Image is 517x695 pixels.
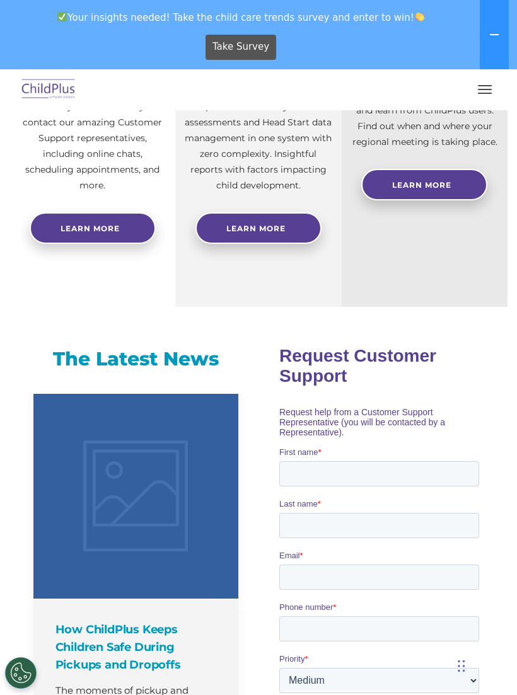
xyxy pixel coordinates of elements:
span: Learn More [392,180,451,190]
img: ChildPlus by Procare Solutions [19,75,78,105]
h3: The Latest News [33,347,238,372]
span: Learn more [61,224,120,233]
h4: How ChildPlus Keeps Children Safe During Pickups and Dropoffs [55,621,219,674]
p: Need help with ChildPlus? We offer many convenient ways to contact our amazing Customer Support r... [19,83,166,193]
div: Drag [458,647,465,685]
a: Learn More [195,212,322,244]
a: Learn more [30,212,156,244]
span: Learn More [226,224,286,233]
a: Take Survey [206,35,277,60]
iframe: Chat Widget [298,559,517,695]
button: Cookies Settings [5,657,37,689]
p: Not using ChildPlus? These are a great opportunity to network and learn from ChildPlus users. Fin... [351,71,498,150]
img: ✅ [57,12,67,21]
span: Your insights needed! Take the child care trends survey and enter to win! [5,5,477,30]
img: 👏 [415,12,424,21]
span: Take Survey [212,36,269,58]
a: Learn More [361,169,487,200]
p: Experience and analyze child assessments and Head Start data management in one system with zero c... [185,99,332,193]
